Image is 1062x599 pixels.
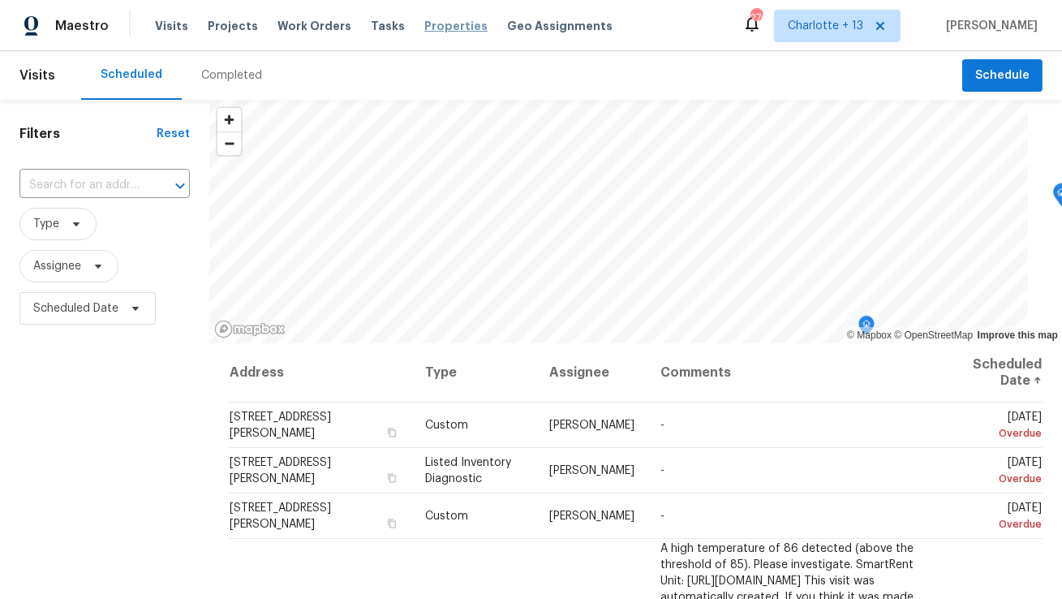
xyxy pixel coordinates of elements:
[33,300,118,317] span: Scheduled Date
[217,131,241,155] button: Zoom out
[217,132,241,155] span: Zoom out
[549,465,634,476] span: [PERSON_NAME]
[647,343,931,403] th: Comments
[229,343,412,403] th: Address
[978,330,1058,341] a: Improve this map
[157,126,190,142] div: Reset
[944,516,1042,532] div: Overdue
[201,67,262,84] div: Completed
[277,18,351,34] span: Work Orders
[536,343,647,403] th: Assignee
[507,18,613,34] span: Geo Assignments
[962,59,1043,93] button: Schedule
[155,18,188,34] span: Visits
[412,343,535,403] th: Type
[944,457,1042,487] span: [DATE]
[230,502,331,530] span: [STREET_ADDRESS][PERSON_NAME]
[169,175,191,197] button: Open
[425,457,511,485] span: Listed Inventory Diagnostic
[385,516,399,531] button: Copy Address
[660,465,664,476] span: -
[944,502,1042,532] span: [DATE]
[788,18,863,34] span: Charlotte + 13
[660,511,664,522] span: -
[230,412,331,439] span: [STREET_ADDRESS][PERSON_NAME]
[217,108,241,131] button: Zoom in
[425,511,468,522] span: Custom
[944,412,1042,442] span: [DATE]
[19,58,55,93] span: Visits
[975,66,1030,86] span: Schedule
[847,330,892,341] a: Mapbox
[55,18,109,34] span: Maestro
[230,457,331,485] span: [STREET_ADDRESS][PERSON_NAME]
[944,471,1042,487] div: Overdue
[385,471,399,485] button: Copy Address
[944,425,1042,442] div: Overdue
[33,216,59,232] span: Type
[425,420,468,431] span: Custom
[208,18,258,34] span: Projects
[858,316,875,341] div: Map marker
[385,425,399,440] button: Copy Address
[750,10,762,26] div: 270
[549,420,634,431] span: [PERSON_NAME]
[214,320,286,338] a: Mapbox homepage
[931,343,1043,403] th: Scheduled Date ↑
[19,126,157,142] h1: Filters
[101,67,162,83] div: Scheduled
[660,420,664,431] span: -
[19,173,144,198] input: Search for an address...
[209,100,1028,343] canvas: Map
[939,18,1038,34] span: [PERSON_NAME]
[549,511,634,522] span: [PERSON_NAME]
[33,258,81,274] span: Assignee
[371,20,405,32] span: Tasks
[894,330,973,341] a: OpenStreetMap
[424,18,488,34] span: Properties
